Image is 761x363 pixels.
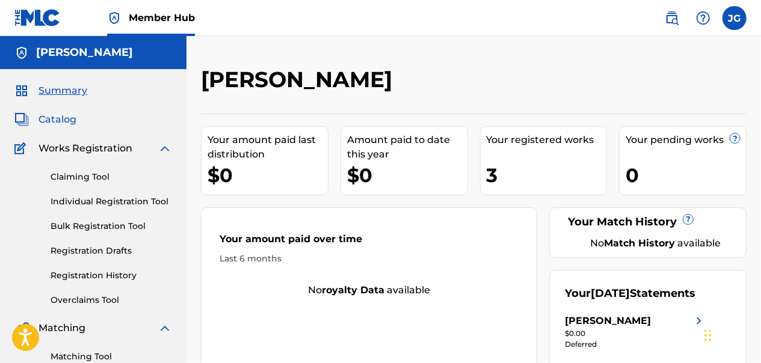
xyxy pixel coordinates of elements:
[14,46,29,60] img: Accounts
[129,11,195,25] span: Member Hub
[14,112,29,127] img: Catalog
[730,133,740,143] span: ?
[158,141,172,156] img: expand
[347,133,467,162] div: Amount paid to date this year
[51,350,172,363] a: Matching Tool
[14,112,76,127] a: CatalogCatalog
[51,269,172,282] a: Registration History
[565,339,706,350] div: Deferred
[322,284,384,296] strong: royalty data
[220,252,519,265] div: Last 6 months
[158,321,172,335] img: expand
[14,9,61,26] img: MLC Logo
[14,84,29,98] img: Summary
[626,133,746,147] div: Your pending works
[701,305,761,363] iframe: Chat Widget
[683,215,693,224] span: ?
[208,162,328,189] div: $0
[201,66,398,93] h2: [PERSON_NAME]
[51,294,172,307] a: Overclaims Tool
[220,232,519,252] div: Your amount paid over time
[51,245,172,257] a: Registration Drafts
[722,6,747,30] div: User Menu
[39,84,87,98] span: Summary
[51,195,172,208] a: Individual Registration Tool
[14,84,87,98] a: SummarySummary
[39,141,132,156] span: Works Registration
[665,11,679,25] img: search
[202,283,537,297] div: No available
[565,314,706,350] a: [PERSON_NAME]right chevron icon$0.00Deferred
[580,236,731,251] div: No available
[626,162,746,189] div: 0
[660,6,684,30] a: Public Search
[604,237,675,249] strong: Match History
[692,314,706,328] img: right chevron icon
[696,11,710,25] img: help
[487,133,607,147] div: Your registered works
[51,171,172,183] a: Claiming Tool
[691,6,715,30] div: Help
[565,314,651,328] div: [PERSON_NAME]
[39,112,76,127] span: Catalog
[591,287,630,300] span: [DATE]
[565,214,731,230] div: Your Match History
[14,141,30,156] img: Works Registration
[565,285,695,302] div: Your Statements
[14,321,29,335] img: Matching
[107,11,122,25] img: Top Rightsholder
[39,321,85,335] span: Matching
[565,328,706,339] div: $0.00
[51,220,172,233] a: Bulk Registration Tool
[208,133,328,162] div: Your amount paid last distribution
[487,162,607,189] div: 3
[704,317,712,353] div: Drag
[347,162,467,189] div: $0
[36,46,133,59] h5: Joshua Grant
